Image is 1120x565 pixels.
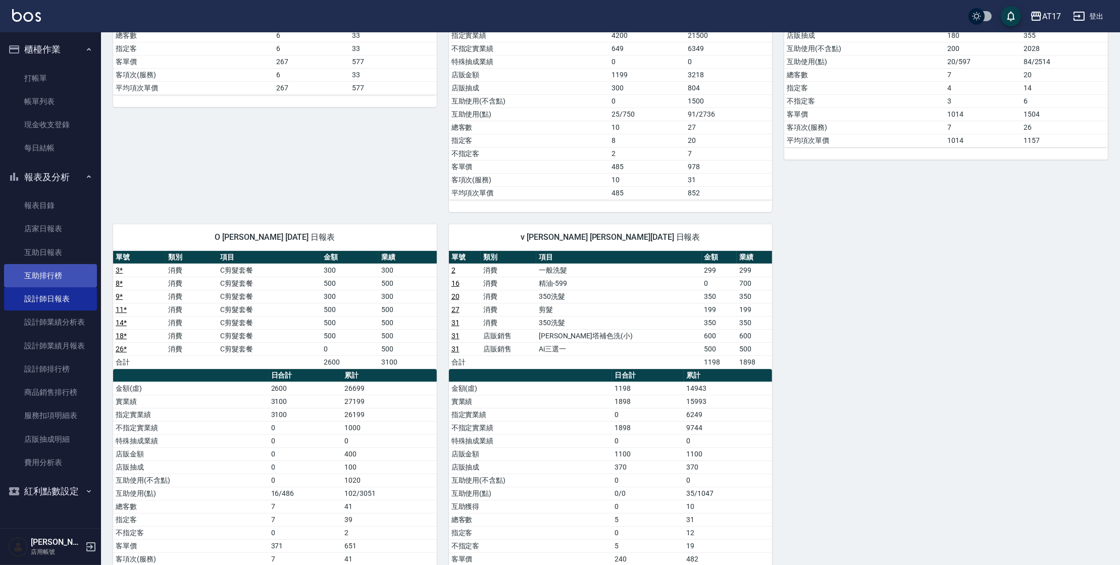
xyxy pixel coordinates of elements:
td: 互助使用(不含點) [449,474,612,487]
td: 3218 [685,68,772,81]
td: 特殊抽成業績 [449,55,609,68]
td: 31 [684,513,772,526]
td: 1000 [342,421,436,434]
td: 33 [350,29,437,42]
th: 日合計 [612,369,684,382]
td: 31 [685,173,772,186]
td: 350 [737,316,772,329]
td: 651 [342,539,436,552]
td: [PERSON_NAME]塔補色洗(小) [536,329,702,342]
td: 20 [685,134,772,147]
td: 0 [612,500,684,513]
td: 1199 [609,68,686,81]
td: Ai三選一 [536,342,702,355]
td: 14943 [684,382,772,395]
td: 9744 [684,421,772,434]
td: 總客數 [113,29,274,42]
td: 客單價 [784,108,945,121]
th: 日合計 [269,369,342,382]
td: 180 [945,29,1021,42]
th: 業績 [379,251,436,264]
a: 現金收支登錄 [4,113,97,136]
td: 消費 [166,277,218,290]
td: 不指定客 [449,147,609,160]
td: 實業績 [449,395,612,408]
td: 7 [685,147,772,160]
td: 2600 [321,355,379,369]
td: 852 [685,186,772,199]
td: 總客數 [449,121,609,134]
td: 26699 [342,382,436,395]
td: 客項次(服務) [784,121,945,134]
td: 1014 [945,134,1021,147]
td: 27 [685,121,772,134]
button: 櫃檯作業 [4,36,97,63]
td: 消費 [481,290,536,303]
td: 7 [945,121,1021,134]
td: 0 [702,277,737,290]
td: 3 [945,94,1021,108]
td: 指定客 [113,513,269,526]
td: 350洗髮 [536,290,702,303]
td: 互助使用(不含點) [113,474,269,487]
td: 1157 [1021,134,1108,147]
td: 33 [350,42,437,55]
td: 店販抽成 [449,460,612,474]
td: 店販金額 [449,68,609,81]
td: 39 [342,513,436,526]
td: 不指定實業績 [113,421,269,434]
td: 0 [609,55,686,68]
a: 設計師排行榜 [4,357,97,381]
td: 0 [269,434,342,447]
td: 3100 [269,395,342,408]
td: 0 [612,408,684,421]
td: 500 [321,303,379,316]
td: 3100 [269,408,342,421]
td: 店販金額 [449,447,612,460]
td: 不指定實業績 [449,42,609,55]
td: 0 [612,526,684,539]
td: 0 [269,474,342,487]
td: C剪髮套餐 [218,342,321,355]
td: 消費 [166,303,218,316]
td: 4 [945,81,1021,94]
td: 19 [684,539,772,552]
td: 消費 [481,303,536,316]
td: 700 [737,277,772,290]
td: 7 [945,68,1021,81]
span: O [PERSON_NAME] [DATE] 日報表 [125,232,425,242]
td: 特殊抽成業績 [449,434,612,447]
td: 6 [274,29,350,42]
td: 350 [702,316,737,329]
td: 消費 [166,264,218,277]
td: 485 [609,186,686,199]
td: 8 [609,134,686,147]
td: 91/2736 [685,108,772,121]
a: 打帳單 [4,67,97,90]
td: 0 [609,94,686,108]
td: 1100 [612,447,684,460]
td: 0 [269,447,342,460]
td: C剪髮套餐 [218,264,321,277]
td: 7 [269,513,342,526]
td: 1898 [612,421,684,434]
a: 服務扣項明細表 [4,404,97,427]
a: 商品銷售排行榜 [4,381,97,404]
td: 1500 [685,94,772,108]
td: 500 [737,342,772,355]
td: 實業績 [113,395,269,408]
td: 平均項次單價 [784,134,945,147]
td: 不指定客 [113,526,269,539]
td: 6 [274,68,350,81]
td: 200 [945,42,1021,55]
td: 21500 [685,29,772,42]
td: 25/750 [609,108,686,121]
td: 7 [269,500,342,513]
td: 84/2514 [1021,55,1108,68]
td: 355 [1021,29,1108,42]
td: 1504 [1021,108,1108,121]
td: 不指定客 [449,539,612,552]
td: 577 [350,81,437,94]
td: 978 [685,160,772,173]
td: 0 [684,474,772,487]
